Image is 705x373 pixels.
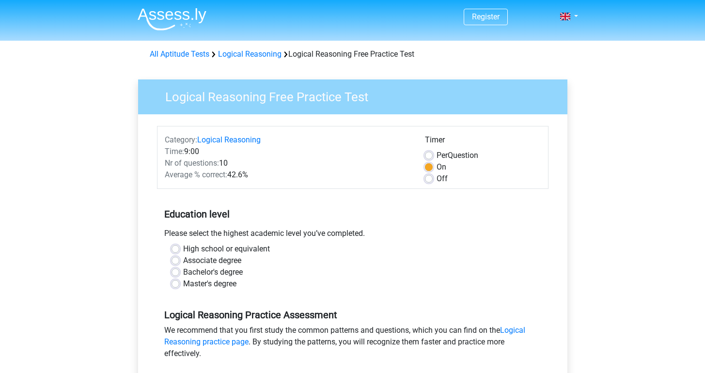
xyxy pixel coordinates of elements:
[437,173,448,185] label: Off
[146,48,560,60] div: Logical Reasoning Free Practice Test
[165,170,227,179] span: Average % correct:
[472,12,500,21] a: Register
[157,228,548,243] div: Please select the highest academic level you’ve completed.
[150,49,209,59] a: All Aptitude Tests
[164,309,541,321] h5: Logical Reasoning Practice Assessment
[164,204,541,224] h5: Education level
[183,243,270,255] label: High school or equivalent
[157,146,418,157] div: 9:00
[437,151,448,160] span: Per
[138,8,206,31] img: Assessly
[154,86,560,105] h3: Logical Reasoning Free Practice Test
[157,169,418,181] div: 42.6%
[437,150,478,161] label: Question
[157,157,418,169] div: 10
[425,134,541,150] div: Timer
[165,147,184,156] span: Time:
[218,49,282,59] a: Logical Reasoning
[165,135,197,144] span: Category:
[197,135,261,144] a: Logical Reasoning
[183,278,236,290] label: Master's degree
[165,158,219,168] span: Nr of questions:
[183,266,243,278] label: Bachelor's degree
[183,255,241,266] label: Associate degree
[157,325,548,363] div: We recommend that you first study the common patterns and questions, which you can find on the . ...
[437,161,446,173] label: On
